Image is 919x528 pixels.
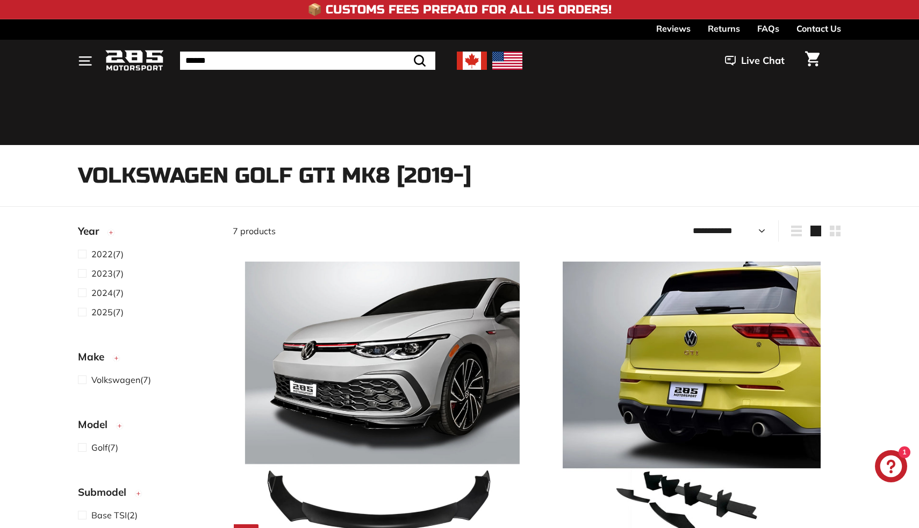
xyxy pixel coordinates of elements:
[78,481,216,508] button: Submodel
[180,52,435,70] input: Search
[91,287,113,298] span: 2024
[741,54,785,68] span: Live Chat
[91,374,140,385] span: Volkswagen
[78,164,841,187] h1: Volkswagen Golf GTI Mk8 [2019-]
[233,225,537,237] div: 7 products
[105,48,164,74] img: Logo_285_Motorsport_areodynamics_components
[711,47,799,74] button: Live Chat
[91,441,118,454] span: (7)
[91,267,124,280] span: (7)
[796,19,841,38] a: Contact Us
[91,442,107,453] span: Golf
[91,510,127,520] span: Base TSI
[78,223,107,239] span: Year
[78,414,216,440] button: Model
[91,307,113,317] span: 2025
[708,19,740,38] a: Returns
[91,286,124,299] span: (7)
[91,306,124,319] span: (7)
[91,249,113,259] span: 2022
[91,509,138,522] span: (2)
[307,3,612,16] h4: 📦 Customs Fees Prepaid for All US Orders!
[91,268,113,279] span: 2023
[78,220,216,247] button: Year
[78,417,116,432] span: Model
[78,349,112,365] span: Make
[91,373,151,386] span: (7)
[872,450,910,485] inbox-online-store-chat: Shopify online store chat
[757,19,779,38] a: FAQs
[799,42,826,79] a: Cart
[78,484,134,500] span: Submodel
[78,346,216,373] button: Make
[656,19,691,38] a: Reviews
[91,248,124,261] span: (7)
